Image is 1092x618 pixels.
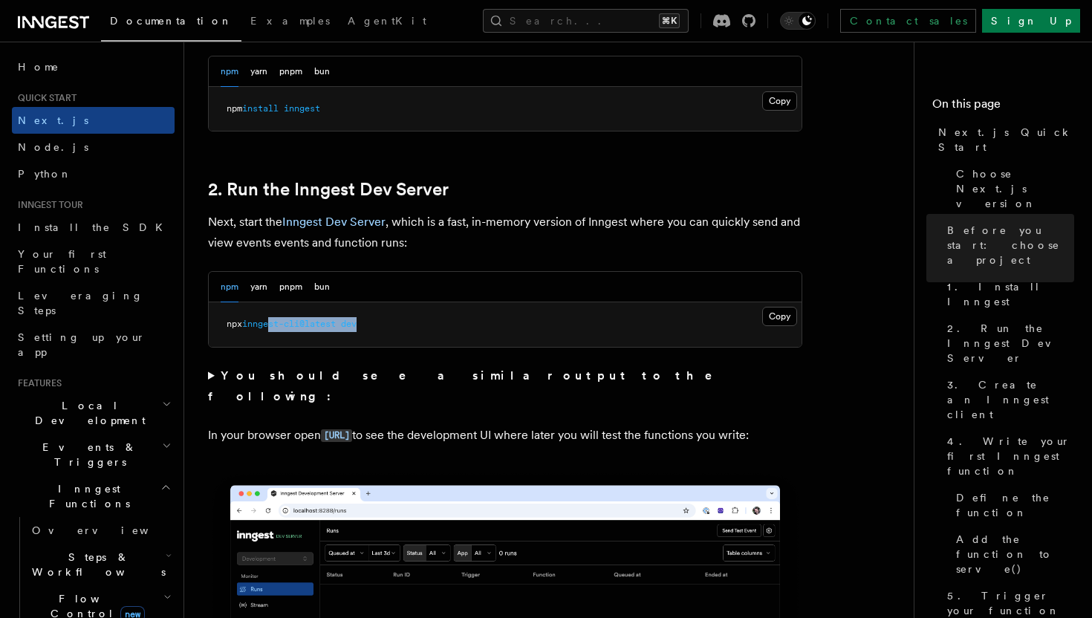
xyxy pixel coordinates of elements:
[780,12,816,30] button: Toggle dark mode
[18,114,88,126] span: Next.js
[12,134,175,160] a: Node.js
[227,103,242,114] span: npm
[18,290,143,316] span: Leveraging Steps
[341,319,357,329] span: dev
[12,282,175,324] a: Leveraging Steps
[938,125,1074,154] span: Next.js Quick Start
[12,53,175,80] a: Home
[956,166,1074,211] span: Choose Next.js version
[227,319,242,329] span: npx
[950,484,1074,526] a: Define the function
[947,279,1074,309] span: 1. Install Inngest
[982,9,1080,33] a: Sign Up
[221,56,238,87] button: npm
[110,15,233,27] span: Documentation
[12,241,175,282] a: Your first Functions
[950,160,1074,217] a: Choose Next.js version
[12,377,62,389] span: Features
[941,428,1074,484] a: 4. Write your first Inngest function
[242,319,336,329] span: inngest-cli@latest
[242,103,279,114] span: install
[932,119,1074,160] a: Next.js Quick Start
[947,434,1074,478] span: 4. Write your first Inngest function
[339,4,435,40] a: AgentKit
[282,215,386,229] a: Inngest Dev Server
[12,481,160,511] span: Inngest Functions
[241,4,339,40] a: Examples
[762,91,797,111] button: Copy
[947,321,1074,365] span: 2. Run the Inngest Dev Server
[12,475,175,517] button: Inngest Functions
[12,160,175,187] a: Python
[12,107,175,134] a: Next.js
[483,9,689,33] button: Search...⌘K
[941,371,1074,428] a: 3. Create an Inngest client
[250,15,330,27] span: Examples
[250,56,267,87] button: yarn
[208,179,449,200] a: 2. Run the Inngest Dev Server
[221,272,238,302] button: npm
[18,168,72,180] span: Python
[284,103,320,114] span: inngest
[18,331,146,358] span: Setting up your app
[12,398,162,428] span: Local Development
[250,272,267,302] button: yarn
[321,429,352,442] code: [URL]
[941,315,1074,371] a: 2. Run the Inngest Dev Server
[956,532,1074,576] span: Add the function to serve()
[18,248,106,275] span: Your first Functions
[208,425,802,446] p: In your browser open to see the development UI where later you will test the functions you write:
[956,490,1074,520] span: Define the function
[26,550,166,579] span: Steps & Workflows
[26,544,175,585] button: Steps & Workflows
[208,365,802,407] summary: You should see a similar output to the following:
[947,223,1074,267] span: Before you start: choose a project
[279,272,302,302] button: pnpm
[12,92,77,104] span: Quick start
[32,524,185,536] span: Overview
[762,307,797,326] button: Copy
[12,440,162,469] span: Events & Triggers
[12,324,175,365] a: Setting up your app
[840,9,976,33] a: Contact sales
[12,392,175,434] button: Local Development
[18,221,172,233] span: Install the SDK
[18,59,59,74] span: Home
[941,273,1074,315] a: 1. Install Inngest
[950,526,1074,582] a: Add the function to serve()
[12,214,175,241] a: Install the SDK
[101,4,241,42] a: Documentation
[208,212,802,253] p: Next, start the , which is a fast, in-memory version of Inngest where you can quickly send and vi...
[314,56,330,87] button: bun
[18,141,88,153] span: Node.js
[279,56,302,87] button: pnpm
[314,272,330,302] button: bun
[321,428,352,442] a: [URL]
[932,95,1074,119] h4: On this page
[947,377,1074,422] span: 3. Create an Inngest client
[12,434,175,475] button: Events & Triggers
[941,217,1074,273] a: Before you start: choose a project
[26,517,175,544] a: Overview
[348,15,426,27] span: AgentKit
[208,368,733,403] strong: You should see a similar output to the following:
[659,13,680,28] kbd: ⌘K
[12,199,83,211] span: Inngest tour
